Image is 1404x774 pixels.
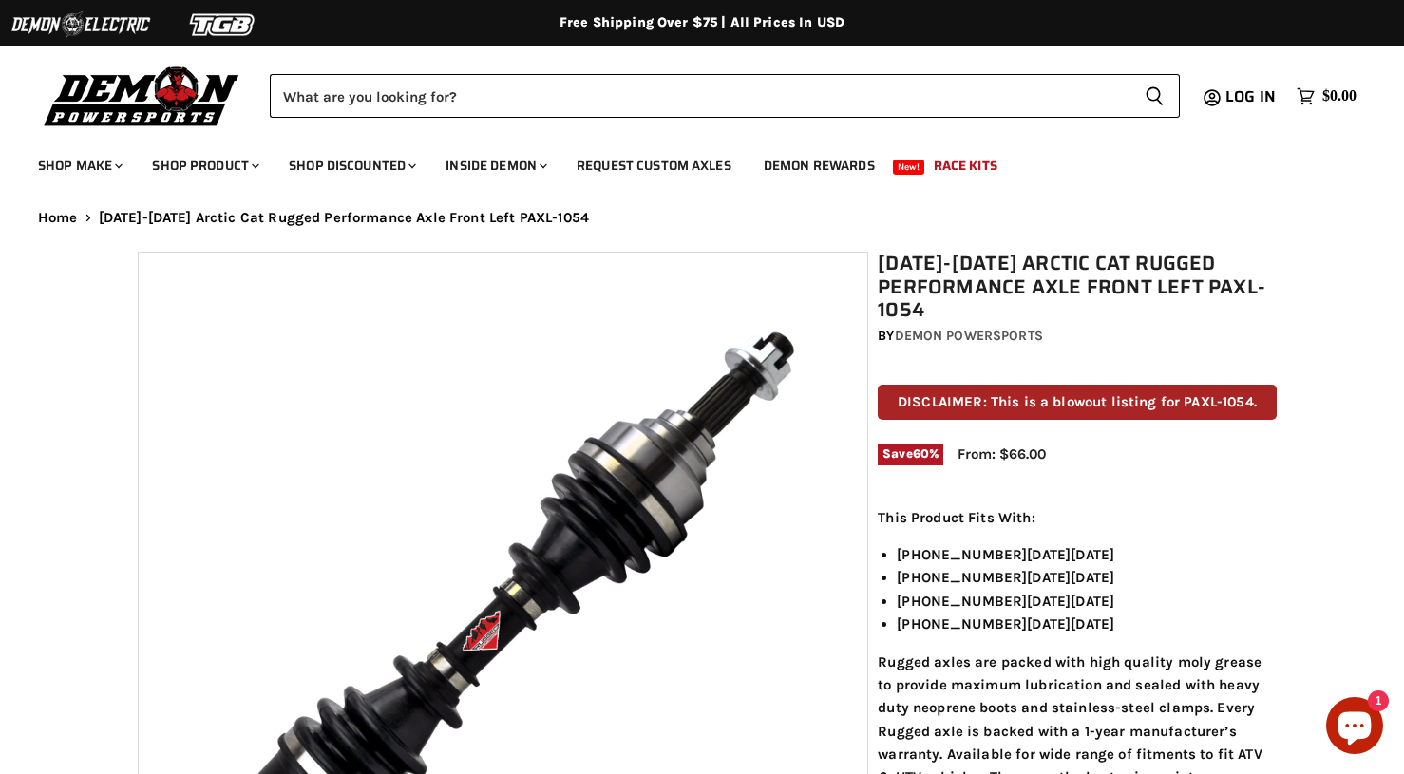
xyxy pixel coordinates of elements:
input: Search [270,74,1129,118]
inbox-online-store-chat: Shopify online store chat [1320,697,1389,759]
li: [PHONE_NUMBER][DATE][DATE] [897,613,1276,635]
ul: Main menu [24,139,1352,185]
p: This Product Fits With: [878,506,1276,529]
a: Shop Discounted [275,146,427,185]
button: Search [1129,74,1180,118]
span: 60 [913,446,929,461]
li: [PHONE_NUMBER][DATE][DATE] [897,543,1276,566]
p: DISCLAIMER: This is a blowout listing for PAXL-1054. [878,385,1276,420]
span: New! [893,160,925,175]
span: [DATE]-[DATE] Arctic Cat Rugged Performance Axle Front Left PAXL-1054 [99,210,589,226]
a: Home [38,210,78,226]
a: Demon Rewards [749,146,889,185]
img: Demon Powersports [38,62,246,129]
a: Log in [1217,88,1287,105]
a: Race Kits [920,146,1012,185]
img: TGB Logo 2 [152,7,294,43]
a: Shop Product [138,146,271,185]
a: $0.00 [1287,83,1366,110]
span: Save % [878,444,943,464]
span: $0.00 [1322,87,1357,105]
li: [PHONE_NUMBER][DATE][DATE] [897,566,1276,589]
div: by [878,326,1276,347]
h1: [DATE]-[DATE] Arctic Cat Rugged Performance Axle Front Left PAXL-1054 [878,252,1276,322]
span: From: $66.00 [958,445,1046,463]
a: Demon Powersports [895,328,1043,344]
a: Inside Demon [431,146,559,185]
span: Log in [1225,85,1276,108]
li: [PHONE_NUMBER][DATE][DATE] [897,590,1276,613]
img: Demon Electric Logo 2 [9,7,152,43]
a: Request Custom Axles [562,146,746,185]
a: Shop Make [24,146,134,185]
form: Product [270,74,1180,118]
